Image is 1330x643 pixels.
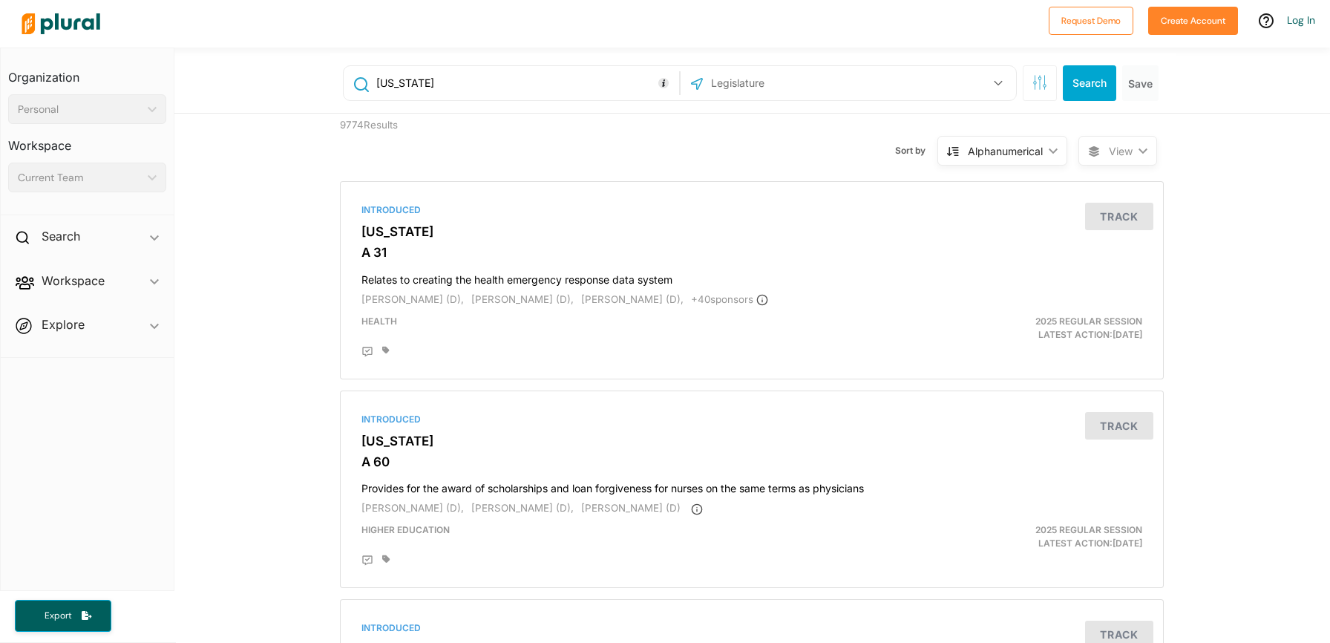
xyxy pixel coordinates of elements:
h4: Relates to creating the health emergency response data system [361,267,1142,287]
div: Personal [18,102,142,117]
span: View [1109,143,1133,159]
button: Export [15,600,111,632]
button: Request Demo [1049,7,1133,35]
div: Add tags [382,346,390,355]
h2: Search [42,228,80,244]
span: Search Filters [1032,75,1047,88]
span: 2025 Regular Session [1035,524,1142,535]
div: Introduced [361,203,1142,217]
h3: A 31 [361,245,1142,260]
div: 9774 Results [329,114,540,170]
div: Tooltip anchor [657,76,670,90]
h3: Organization [8,56,166,88]
div: Alphanumerical [968,143,1043,159]
button: Track [1085,203,1153,230]
span: Higher Education [361,524,450,535]
span: + 40 sponsor s [691,293,768,305]
button: Create Account [1148,7,1238,35]
h4: Provides for the award of scholarships and loan forgiveness for nurses on the same terms as physi... [361,475,1142,495]
div: Add Position Statement [361,346,373,358]
span: [PERSON_NAME] (D), [581,293,684,305]
h3: [US_STATE] [361,434,1142,448]
div: Introduced [361,413,1142,426]
a: Log In [1287,13,1315,27]
input: Legislature [710,69,868,97]
span: [PERSON_NAME] (D), [471,502,574,514]
input: Enter keywords, bill # or legislator name [375,69,675,97]
div: Add Position Statement [361,555,373,567]
span: Health [361,316,397,327]
button: Save [1122,65,1159,101]
span: [PERSON_NAME] (D), [361,502,464,514]
span: [PERSON_NAME] (D), [471,293,574,305]
h3: A 60 [361,454,1142,469]
div: Current Team [18,170,142,186]
button: Search [1063,65,1116,101]
span: [PERSON_NAME] (D), [361,293,464,305]
span: Export [34,610,82,622]
div: Latest Action: [DATE] [886,523,1154,550]
a: Request Demo [1049,12,1133,27]
a: Create Account [1148,12,1238,27]
span: [PERSON_NAME] (D) [581,502,681,514]
span: Sort by [895,144,937,157]
h3: Workspace [8,124,166,157]
div: Add tags [382,555,390,564]
div: Introduced [361,621,1142,635]
span: 2025 Regular Session [1035,316,1142,327]
div: Latest Action: [DATE] [886,315,1154,342]
button: Track [1085,412,1153,440]
h3: [US_STATE] [361,224,1142,239]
